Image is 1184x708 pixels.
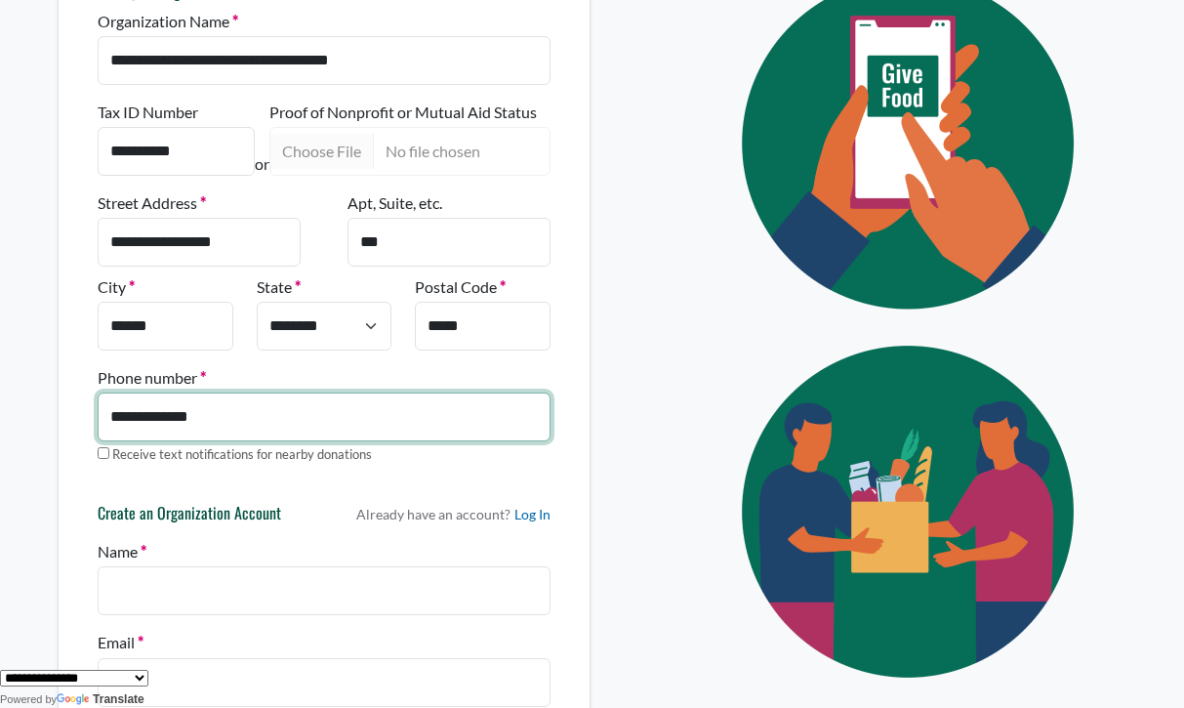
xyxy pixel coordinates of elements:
[415,275,506,299] label: Postal Code
[57,692,144,706] a: Translate
[98,540,146,563] label: Name
[347,191,442,215] label: Apt, Suite, etc.
[269,101,537,124] label: Proof of Nonprofit or Mutual Aid Status
[98,191,206,215] label: Street Address
[57,693,93,707] img: Google Translate
[257,275,301,299] label: State
[98,366,206,390] label: Phone number
[356,504,551,524] p: Already have an account?
[98,631,143,654] label: Email
[98,504,281,531] h6: Create an Organization Account
[98,275,135,299] label: City
[98,101,198,124] label: Tax ID Number
[514,504,551,524] a: Log In
[255,152,269,176] p: or
[697,327,1126,695] img: Eye Icon
[112,445,372,465] label: Receive text notifications for nearby donations
[98,10,238,33] label: Organization Name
